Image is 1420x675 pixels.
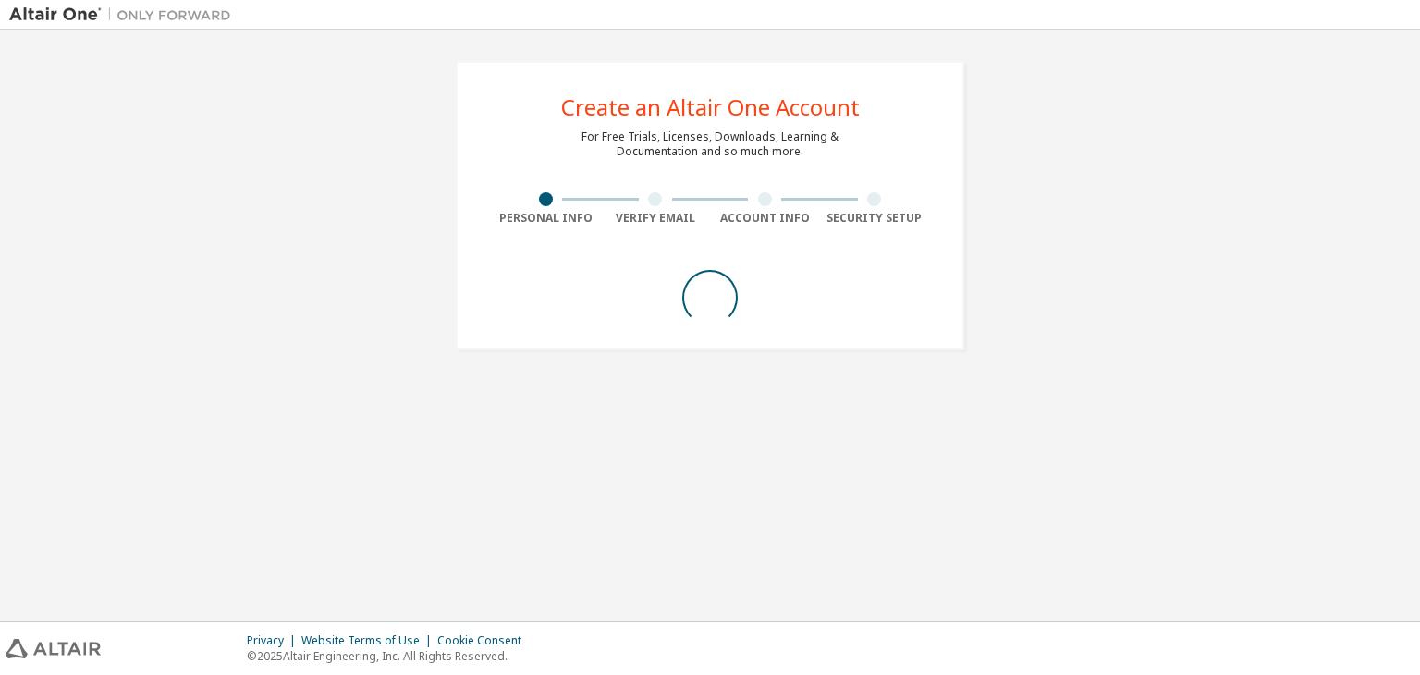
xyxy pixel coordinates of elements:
[9,6,240,24] img: Altair One
[491,211,601,226] div: Personal Info
[561,96,860,118] div: Create an Altair One Account
[820,211,930,226] div: Security Setup
[6,639,101,658] img: altair_logo.svg
[301,633,437,648] div: Website Terms of Use
[710,211,820,226] div: Account Info
[247,633,301,648] div: Privacy
[581,129,839,159] div: For Free Trials, Licenses, Downloads, Learning & Documentation and so much more.
[247,648,532,664] p: © 2025 Altair Engineering, Inc. All Rights Reserved.
[437,633,532,648] div: Cookie Consent
[601,211,711,226] div: Verify Email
